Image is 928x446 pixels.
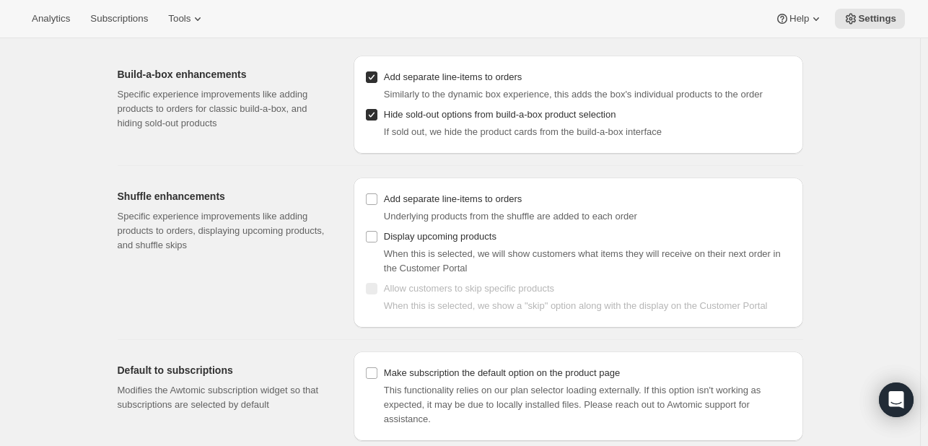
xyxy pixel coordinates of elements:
span: Make subscription the default option on the product page [384,367,620,378]
span: When this is selected, we will show customers what items they will receive on their next order in... [384,248,781,274]
h2: Default to subscriptions [118,363,331,377]
span: Analytics [32,13,70,25]
span: Display upcoming products [384,231,496,242]
span: Allow customers to skip specific products [384,283,554,294]
span: Tools [168,13,191,25]
span: Help [789,13,809,25]
button: Analytics [23,9,79,29]
span: Underlying products from the shuffle are added to each order [384,211,637,222]
button: Tools [159,9,214,29]
button: Settings [835,9,905,29]
span: If sold out, we hide the product cards from the build-a-box interface [384,126,662,137]
div: Open Intercom Messenger [879,382,914,417]
p: Specific experience improvements like adding products to orders for classic build-a-box, and hidi... [118,87,331,131]
span: Hide sold-out options from build-a-box product selection [384,109,616,120]
span: Add separate line-items to orders [384,193,522,204]
span: Subscriptions [90,13,148,25]
span: Similarly to the dynamic box experience, this adds the box's individual products to the order [384,89,763,100]
span: This functionality relies on our plan selector loading externally. If this option isn't working a... [384,385,761,424]
p: Specific experience improvements like adding products to orders, displaying upcoming products, an... [118,209,331,253]
button: Subscriptions [82,9,157,29]
span: When this is selected, we show a "skip" option along with the display on the Customer Portal [384,300,768,311]
button: Help [766,9,832,29]
span: Add separate line-items to orders [384,71,522,82]
h2: Build-a-box enhancements [118,67,331,82]
span: Settings [858,13,896,25]
h2: Shuffle enhancements [118,189,331,204]
p: Modifies the Awtomic subscription widget so that subscriptions are selected by default [118,383,331,412]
